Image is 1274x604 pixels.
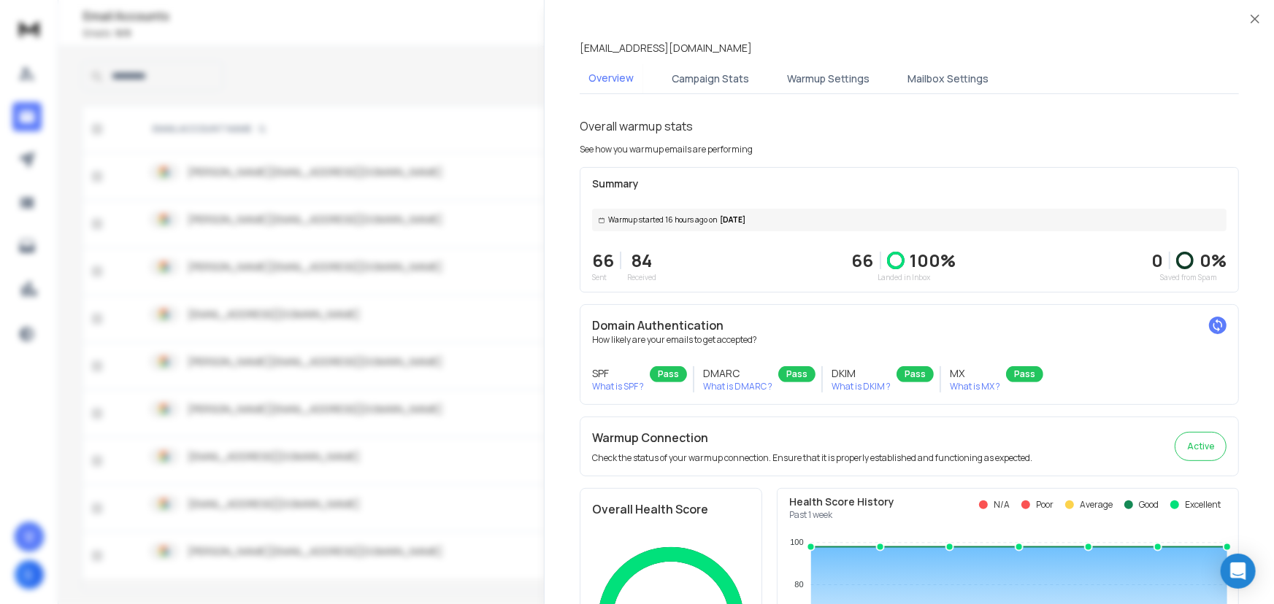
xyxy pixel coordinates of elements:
p: 0 % [1200,249,1227,272]
button: Mailbox Settings [899,63,997,95]
tspan: 100 [790,538,803,547]
p: What is DMARC ? [703,381,772,392]
p: Average [1080,499,1113,511]
div: Open Intercom Messenger [1221,554,1256,589]
h2: Domain Authentication [592,317,1227,334]
h3: DKIM [832,366,891,381]
button: Warmup Settings [778,63,878,95]
p: Poor [1036,499,1054,511]
h3: SPF [592,366,644,381]
p: What is MX ? [950,381,1000,392]
p: What is SPF ? [592,381,644,392]
span: Warmup started 16 hours ago on [608,214,717,225]
button: Active [1175,432,1227,461]
h1: Overall warmup stats [580,117,693,135]
button: Campaign Stats [663,63,758,95]
h2: Warmup Connection [592,429,1032,446]
p: Summary [592,177,1227,191]
p: Past 1 week [789,509,894,521]
p: Good [1139,499,1159,511]
p: Check the status of your warmup connection. Ensure that it is properly established and functionin... [592,452,1032,464]
p: See how you warmup emails are performing [580,144,753,155]
p: 100 % [910,249,956,272]
p: Sent [592,272,614,283]
div: [DATE] [592,209,1227,231]
div: Pass [778,366,816,382]
p: 84 [627,249,656,272]
p: What is DKIM ? [832,381,891,392]
p: 66 [592,249,614,272]
div: Pass [1006,366,1043,382]
p: 66 [852,249,874,272]
h3: MX [950,366,1000,381]
p: Received [627,272,656,283]
button: Overview [580,62,642,96]
p: Landed in Inbox [852,272,956,283]
h2: Overall Health Score [592,500,750,518]
div: Pass [897,366,934,382]
strong: 0 [1151,248,1163,272]
tspan: 80 [794,580,803,589]
p: Health Score History [789,495,894,509]
div: Pass [650,366,687,382]
p: Excellent [1185,499,1221,511]
h3: DMARC [703,366,772,381]
p: N/A [994,499,1010,511]
p: How likely are your emails to get accepted? [592,334,1227,346]
p: [EMAIL_ADDRESS][DOMAIN_NAME] [580,41,752,55]
p: Saved from Spam [1151,272,1227,283]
